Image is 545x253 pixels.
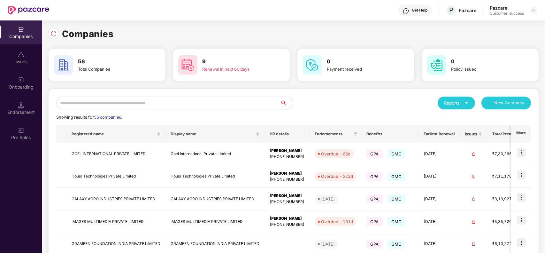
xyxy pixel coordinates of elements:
[165,125,265,143] th: Display name
[165,143,265,165] td: Goel International Private Limited
[18,102,24,108] img: svg+xml;base64,PHN2ZyB3aWR0aD0iMTQuNSIgaGVpZ2h0PSIxNC41IiB2aWV3Qm94PSIwIDAgMTYgMTYiIGZpbGw9Im5vbm...
[517,170,526,179] img: icon
[465,131,477,137] span: Issues
[531,8,536,13] img: svg+xml;base64,PHN2ZyBpZD0iRHJvcGRvd24tMzJ4MzIiIHhtbG5zPSJodHRwOi8vd3d3LnczLm9yZy8yMDAwL3N2ZyIgd2...
[449,6,453,14] span: P
[66,125,165,143] th: Registered name
[487,125,529,143] th: Total Premium
[66,165,165,188] td: Housr Technologies Private Limited
[490,11,524,16] div: Customer_success
[8,6,49,14] img: New Pazcare Logo
[321,241,335,247] div: [DATE]
[66,210,165,233] td: IMAGES MULTIMEDIA PRIVATE LIMITED
[270,222,304,228] div: [PHONE_NUMBER]
[418,125,460,143] th: Earliest Renewal
[78,66,147,72] div: Total Companies
[315,131,351,137] span: Endorsements
[517,148,526,157] img: icon
[492,219,524,225] div: ₹5,35,720
[465,196,482,202] div: 0
[54,55,73,75] img: svg+xml;base64,PHN2ZyB4bWxucz0iaHR0cDovL3d3dy53My5vcmcvMjAwMC9zdmciIHdpZHRoPSI2MCIgaGVpZ2h0PSI2MC...
[165,165,265,188] td: Housr Technologies Private Limited
[388,172,406,181] span: GMC
[203,66,272,72] div: Renewal in next 60 days
[321,151,350,157] div: Overdue - 66d
[171,131,255,137] span: Display name
[488,101,492,106] span: plus
[78,58,147,66] h3: 56
[451,66,521,72] div: Policy issued
[280,97,293,109] button: search
[418,188,460,210] td: [DATE]
[303,55,322,75] img: svg+xml;base64,PHN2ZyB4bWxucz0iaHR0cDovL3d3dy53My5vcmcvMjAwMC9zdmciIHdpZHRoPSI2MCIgaGVpZ2h0PSI2MC...
[270,154,304,160] div: [PHONE_NUMBER]
[72,131,156,137] span: Registered name
[427,55,446,75] img: svg+xml;base64,PHN2ZyB4bWxucz0iaHR0cDovL3d3dy53My5vcmcvMjAwMC9zdmciIHdpZHRoPSI2MCIgaGVpZ2h0PSI2MC...
[321,218,353,225] div: Overdue - 101d
[459,7,476,13] div: Pazcare
[517,238,526,247] img: icon
[492,151,524,157] div: ₹7,30,266.6
[444,100,469,106] div: Reports
[388,194,406,203] span: GMC
[366,240,383,249] span: GPA
[465,173,482,179] div: 8
[321,196,335,202] div: [DATE]
[203,58,272,66] h3: 9
[327,58,396,66] h3: 0
[270,177,304,183] div: [PHONE_NUMBER]
[517,193,526,202] img: icon
[66,143,165,165] td: GOEL INTERNATIONAL PRIVATE LIMITED
[366,217,383,226] span: GPA
[18,51,24,58] img: svg+xml;base64,PHN2ZyBpZD0iSXNzdWVzX2Rpc2FibGVkIiB4bWxucz0iaHR0cDovL3d3dy53My5vcmcvMjAwMC9zdmciIH...
[366,172,383,181] span: GPA
[265,125,310,143] th: HR details
[165,210,265,233] td: IMAGES MULTIMEDIA PRIVATE LIMITED
[418,165,460,188] td: [DATE]
[492,196,524,202] div: ₹3,13,927.2
[418,143,460,165] td: [DATE]
[56,115,122,120] span: Showing results for
[66,188,165,210] td: GALAXY AGRO INDUSTRIES PRIVATE LIMITED
[366,149,383,158] span: GPA
[465,241,482,247] div: 0
[50,30,57,37] img: svg+xml;base64,PHN2ZyBpZD0iUmVsb2FkLTMyeDMyIiB4bWxucz0iaHR0cDovL3d3dy53My5vcmcvMjAwMC9zdmciIHdpZH...
[270,216,304,222] div: [PERSON_NAME]
[388,149,406,158] span: GMC
[62,27,114,41] h1: Companies
[403,8,409,14] img: svg+xml;base64,PHN2ZyBpZD0iSGVscC0zMngzMiIgeG1sbnM9Imh0dHA6Ly93d3cudzMub3JnLzIwMDAvc3ZnIiB3aWR0aD...
[280,100,293,106] span: search
[354,132,357,136] span: filter
[481,97,531,109] button: plusNew Company
[465,151,482,157] div: 0
[94,115,122,120] span: 56 companies.
[321,173,353,179] div: Overdue - 213d
[366,194,383,203] span: GPA
[490,5,524,11] div: Pazcare
[492,173,524,179] div: ₹7,11,178.92
[327,66,396,72] div: Payment received
[361,125,418,143] th: Benefits
[465,219,482,225] div: 0
[388,217,406,226] span: GMC
[270,199,304,205] div: [PHONE_NUMBER]
[511,125,531,143] th: More
[18,26,24,33] img: svg+xml;base64,PHN2ZyBpZD0iQ29tcGFuaWVzIiB4bWxucz0iaHR0cDovL3d3dy53My5vcmcvMjAwMC9zdmciIHdpZHRoPS...
[270,148,304,154] div: [PERSON_NAME]
[460,125,487,143] th: Issues
[270,170,304,177] div: [PERSON_NAME]
[418,210,460,233] td: [DATE]
[412,8,427,13] div: Get Help
[451,58,521,66] h3: 0
[517,216,526,225] img: icon
[18,77,24,83] img: svg+xml;base64,PHN2ZyB3aWR0aD0iMjAiIGhlaWdodD0iMjAiIHZpZXdCb3g9IjAgMCAyMCAyMCIgZmlsbD0ibm9uZSIgeG...
[178,55,197,75] img: svg+xml;base64,PHN2ZyB4bWxucz0iaHR0cDovL3d3dy53My5vcmcvMjAwMC9zdmciIHdpZHRoPSI2MCIgaGVpZ2h0PSI2MC...
[165,188,265,210] td: GALAXY AGRO INDUSTRIES PRIVATE LIMITED
[495,100,525,106] span: New Company
[492,131,519,137] span: Total Premium
[388,240,406,249] span: GMC
[492,241,524,247] div: ₹6,10,272.4
[18,127,24,134] img: svg+xml;base64,PHN2ZyB3aWR0aD0iMjAiIGhlaWdodD0iMjAiIHZpZXdCb3g9IjAgMCAyMCAyMCIgZmlsbD0ibm9uZSIgeG...
[270,193,304,199] div: [PERSON_NAME]
[464,101,469,105] span: caret-down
